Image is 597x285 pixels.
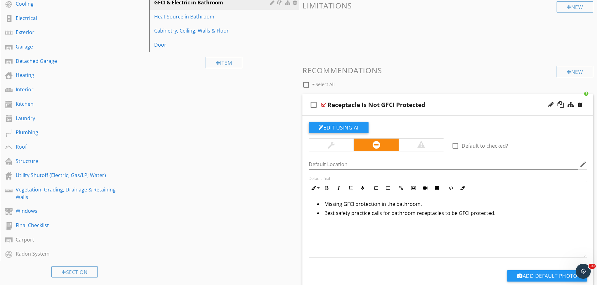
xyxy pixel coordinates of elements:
[154,41,272,48] div: Door
[16,43,119,50] div: Garage
[51,266,98,277] div: Section
[302,1,594,10] h3: Limitations
[16,28,119,36] div: Exterior
[309,182,321,194] button: Inline Style
[576,264,591,279] iframe: Intercom live chat
[16,236,119,243] div: Carport
[317,200,582,209] li: Missing GFCI protection in the bathroom.
[419,182,431,194] button: Insert Video
[431,182,443,194] button: Insert Table
[327,101,425,109] div: Receptacle Is Not GFCI Protected
[321,182,333,194] button: Bold (Ctrl+B)
[589,264,596,269] span: 10
[16,250,119,257] div: Radon System
[579,160,587,168] i: edit
[16,171,119,179] div: Utility Shutoff (Electric; Gas/LP; Water)
[16,71,119,79] div: Heating
[557,1,593,13] div: New
[16,57,119,65] div: Detached Garage
[16,129,119,136] div: Plumbing
[16,115,119,122] div: Laundry
[309,176,587,181] div: Default Text
[309,159,579,170] input: Default Location
[16,143,119,150] div: Roof
[302,66,594,74] h3: Recommendations
[16,221,119,229] div: Final Checklist
[395,182,407,194] button: Insert Link (Ctrl+K)
[16,157,119,165] div: Structure
[309,122,369,133] button: Edit Using AI
[16,14,119,22] div: Electrical
[317,209,582,218] li: Best safety practice calls for bathroom receptacles to be GFCI protected.
[206,57,243,68] div: Item
[16,86,119,93] div: Interior
[154,13,272,20] div: Heat Source in Bathroom
[557,66,593,77] div: New
[462,143,508,149] label: Default to checked?
[507,270,587,282] button: Add Default Photo
[333,182,345,194] button: Italic (Ctrl+I)
[382,182,394,194] button: Unordered List
[316,81,335,87] span: Select All
[370,182,382,194] button: Ordered List
[445,182,457,194] button: Code View
[309,97,319,112] i: check_box_outline_blank
[16,207,119,215] div: Windows
[16,186,119,201] div: Vegetation, Grading, Drainage & Retaining Walls
[457,182,469,194] button: Clear Formatting
[16,100,119,108] div: Kitchen
[357,182,369,194] button: Colors
[154,27,272,34] div: Cabinetry, Ceiling, Walls & Floor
